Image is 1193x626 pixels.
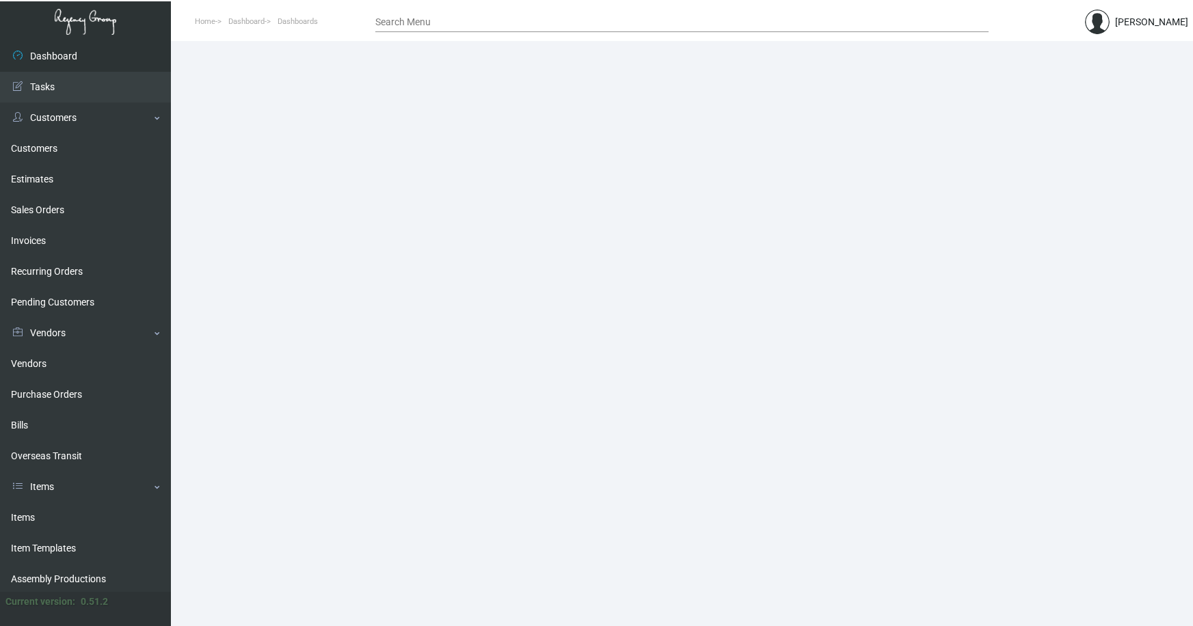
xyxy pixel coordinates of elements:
[278,17,318,26] span: Dashboards
[1115,15,1188,29] div: [PERSON_NAME]
[81,595,108,609] div: 0.51.2
[195,17,215,26] span: Home
[1085,10,1110,34] img: admin@bootstrapmaster.com
[228,17,265,26] span: Dashboard
[5,595,75,609] div: Current version:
